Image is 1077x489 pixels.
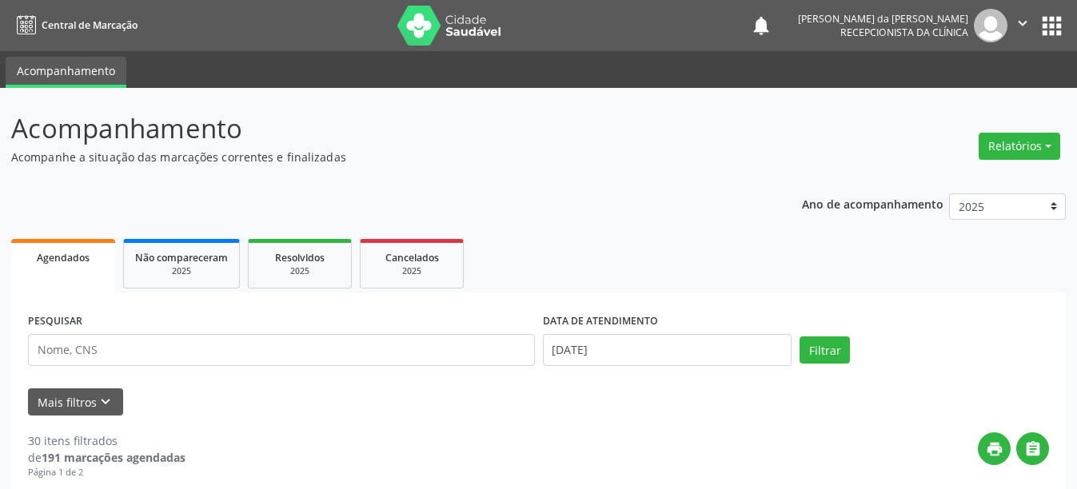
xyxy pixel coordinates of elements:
button: apps [1038,12,1066,40]
button: print [978,432,1011,465]
input: Selecione um intervalo [543,334,792,366]
p: Acompanhamento [11,109,749,149]
div: 30 itens filtrados [28,432,185,449]
i: print [986,440,1003,458]
span: Cancelados [385,251,439,264]
button: Relatórios [979,133,1060,160]
i: keyboard_arrow_down [97,393,114,411]
label: PESQUISAR [28,309,82,334]
button: Filtrar [800,336,850,364]
p: Ano de acompanhamento [802,193,943,213]
strong: 191 marcações agendadas [42,450,185,465]
button: notifications [750,14,772,37]
button:  [1016,432,1049,465]
div: de [28,449,185,466]
span: Central de Marcação [42,18,138,32]
div: 2025 [372,265,452,277]
span: Resolvidos [275,251,325,264]
a: Acompanhamento [6,57,126,88]
img: img [974,9,1007,42]
span: Recepcionista da clínica [840,26,968,39]
span: Agendados [37,251,90,264]
i:  [1024,440,1042,458]
span: Não compareceram [135,251,228,264]
button:  [1007,9,1038,42]
div: 2025 [260,265,340,277]
input: Nome, CNS [28,334,535,366]
button: Mais filtroskeyboard_arrow_down [28,388,123,416]
div: 2025 [135,265,228,277]
a: Central de Marcação [11,12,138,38]
div: Página 1 de 2 [28,466,185,479]
div: [PERSON_NAME] da [PERSON_NAME] [798,12,968,26]
i:  [1014,14,1031,32]
p: Acompanhe a situação das marcações correntes e finalizadas [11,149,749,165]
label: DATA DE ATENDIMENTO [543,309,658,334]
